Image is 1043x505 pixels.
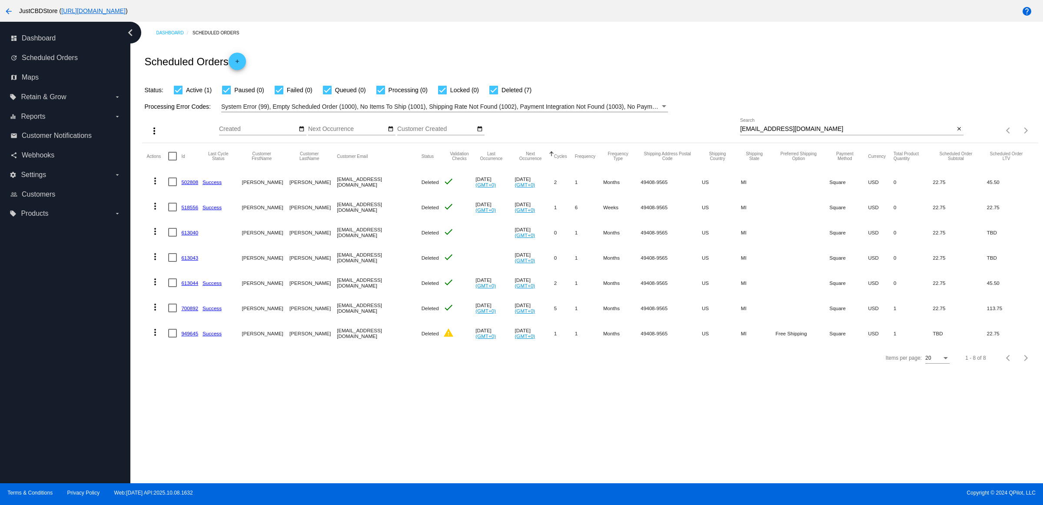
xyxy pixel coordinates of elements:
[203,151,234,161] button: Change sorting for LastProcessingCycleId
[502,85,531,95] span: Deleted (7)
[61,7,126,14] a: [URL][DOMAIN_NAME]
[289,169,337,194] mat-cell: [PERSON_NAME]
[22,54,78,62] span: Scheduled Orders
[987,151,1026,161] button: Change sorting for LifetimeValue
[741,321,776,346] mat-cell: MI
[475,182,496,187] a: (GMT+0)
[475,270,515,295] mat-cell: [DATE]
[181,179,198,185] a: 502808
[7,490,53,496] a: Terms & Conditions
[641,321,702,346] mat-cell: 49408-9565
[389,85,428,95] span: Processing (0)
[181,331,198,336] a: 949645
[575,169,603,194] mat-cell: 1
[443,328,454,338] mat-icon: warning
[10,54,17,61] i: update
[830,321,868,346] mat-cell: Square
[987,194,1034,220] mat-cell: 22.75
[886,355,922,361] div: Items per page:
[21,171,46,179] span: Settings
[830,220,868,245] mat-cell: Square
[10,129,121,143] a: email Customer Notifications
[289,245,337,270] mat-cell: [PERSON_NAME]
[868,270,894,295] mat-cell: USD
[575,154,595,159] button: Change sorting for Frequency
[203,204,222,210] a: Success
[146,143,168,169] mat-header-cell: Actions
[515,270,554,295] mat-cell: [DATE]
[242,220,289,245] mat-cell: [PERSON_NAME]
[515,182,535,187] a: (GMT+0)
[830,194,868,220] mat-cell: Square
[554,270,575,295] mat-cell: 2
[554,194,575,220] mat-cell: 1
[987,321,1034,346] mat-cell: 22.75
[741,194,776,220] mat-cell: MI
[702,169,741,194] mat-cell: US
[475,321,515,346] mat-cell: [DATE]
[515,308,535,314] a: (GMT+0)
[114,113,121,120] i: arrow_drop_down
[515,258,535,263] a: (GMT+0)
[181,280,198,286] a: 613044
[741,245,776,270] mat-cell: MI
[22,34,56,42] span: Dashboard
[422,179,439,185] span: Deleted
[10,70,121,84] a: map Maps
[641,270,702,295] mat-cell: 49408-9565
[775,321,829,346] mat-cell: Free Shipping
[475,207,496,213] a: (GMT+0)
[515,295,554,321] mat-cell: [DATE]
[388,126,394,133] mat-icon: date_range
[702,245,741,270] mat-cell: US
[933,270,987,295] mat-cell: 22.75
[641,220,702,245] mat-cell: 49408-9565
[987,220,1034,245] mat-cell: TBD
[242,321,289,346] mat-cell: [PERSON_NAME]
[933,194,987,220] mat-cell: 22.75
[337,295,422,321] mat-cell: [EMAIL_ADDRESS][DOMAIN_NAME]
[868,220,894,245] mat-cell: USD
[515,151,546,161] button: Change sorting for NextOccurrenceUtc
[933,245,987,270] mat-cell: 22.75
[1017,349,1035,367] button: Next page
[289,194,337,220] mat-cell: [PERSON_NAME]
[575,321,603,346] mat-cell: 1
[894,169,933,194] mat-cell: 0
[335,85,366,95] span: Queued (0)
[337,194,422,220] mat-cell: [EMAIL_ADDRESS][DOMAIN_NAME]
[894,321,933,346] mat-cell: 1
[515,283,535,288] a: (GMT+0)
[554,154,567,159] button: Change sorting for Cycles
[234,85,264,95] span: Paused (0)
[965,355,986,361] div: 1 - 8 of 8
[1000,122,1017,139] button: Previous page
[641,295,702,321] mat-cell: 49408-9565
[933,220,987,245] mat-cell: 22.75
[114,94,121,100] i: arrow_drop_down
[22,191,55,198] span: Customers
[422,230,439,235] span: Deleted
[308,126,386,133] input: Next Occurrence
[741,169,776,194] mat-cell: MI
[740,126,954,133] input: Search
[114,490,193,496] a: Web:[DATE] API:2025.10.08.1632
[515,333,535,339] a: (GMT+0)
[603,270,641,295] mat-cell: Months
[144,53,246,70] h2: Scheduled Orders
[289,151,329,161] button: Change sorting for CustomerLastName
[1022,6,1032,17] mat-icon: help
[933,321,987,346] mat-cell: TBD
[114,171,121,178] i: arrow_drop_down
[987,169,1034,194] mat-cell: 45.50
[337,220,422,245] mat-cell: [EMAIL_ADDRESS][DOMAIN_NAME]
[515,194,554,220] mat-cell: [DATE]
[702,321,741,346] mat-cell: US
[242,295,289,321] mat-cell: [PERSON_NAME]
[702,194,741,220] mat-cell: US
[894,245,933,270] mat-cell: 0
[554,220,575,245] mat-cell: 0
[603,245,641,270] mat-cell: Months
[422,204,439,210] span: Deleted
[830,295,868,321] mat-cell: Square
